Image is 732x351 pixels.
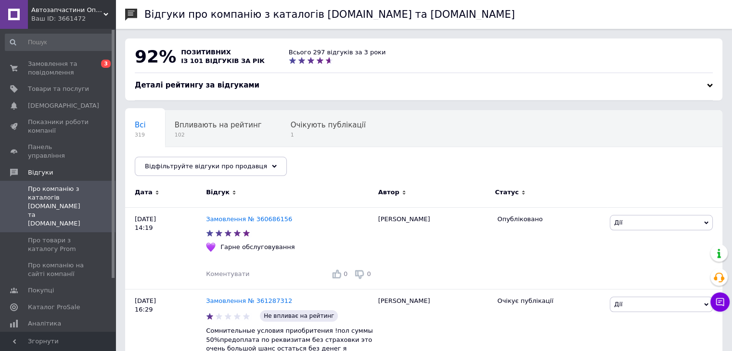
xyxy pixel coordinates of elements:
span: Про компанію з каталогів [DOMAIN_NAME] та [DOMAIN_NAME] [28,185,89,228]
img: :purple_heart: [206,242,216,252]
span: 92% [135,47,176,66]
div: Деталі рейтингу за відгуками [135,80,713,90]
span: Відгуки [28,168,53,177]
span: Автор [378,188,399,197]
span: із 101 відгуків за рік [181,57,265,64]
span: Очікують публікації [291,121,366,129]
div: [PERSON_NAME] [373,207,493,289]
span: Дії [614,219,622,226]
span: позитивних [181,49,231,56]
span: Замовлення та повідомлення [28,60,89,77]
span: 3 [101,60,111,68]
span: Статус [495,188,519,197]
span: Відфільтруйте відгуки про продавця [145,163,267,170]
span: Деталі рейтингу за відгуками [135,81,259,89]
span: Аналітика [28,319,61,328]
span: Покупці [28,286,54,295]
div: Гарне обслуговування [218,243,297,251]
span: 102 [175,131,262,138]
span: Показники роботи компанії [28,118,89,135]
span: 1 [291,131,366,138]
span: 0 [344,270,347,277]
span: Товари та послуги [28,85,89,93]
h1: Відгуки про компанію з каталогів [DOMAIN_NAME] та [DOMAIN_NAME] [144,9,515,20]
input: Пошук [5,34,114,51]
div: Опубліковані без коментаря [125,147,252,184]
a: Замовлення № 360686156 [206,215,292,223]
span: Про товари з каталогу Prom [28,236,89,253]
span: 319 [135,131,146,138]
span: 0 [367,270,371,277]
span: Опубліковані без комен... [135,157,232,166]
span: Дата [135,188,153,197]
span: Не впливає на рейтинг [260,310,338,322]
span: [DEMOGRAPHIC_DATA] [28,101,99,110]
button: Чат з покупцем [710,292,730,312]
span: Всі [135,121,146,129]
span: Впливають на рейтинг [175,121,262,129]
span: Каталог ProSale [28,303,80,312]
span: Дії [614,301,622,308]
a: Замовлення № 361287312 [206,297,292,304]
span: Про компанію на сайті компанії [28,261,89,278]
div: [DATE] 14:19 [125,207,206,289]
span: Коментувати [206,270,249,277]
span: Автозапчастини Опель [31,6,103,14]
span: Панель управління [28,143,89,160]
span: Відгук [206,188,230,197]
div: Ваш ID: 3661472 [31,14,116,23]
div: Опубліковано [497,215,603,224]
div: Очікує публікації [497,297,603,305]
div: Всього 297 відгуків за 3 роки [289,48,386,57]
